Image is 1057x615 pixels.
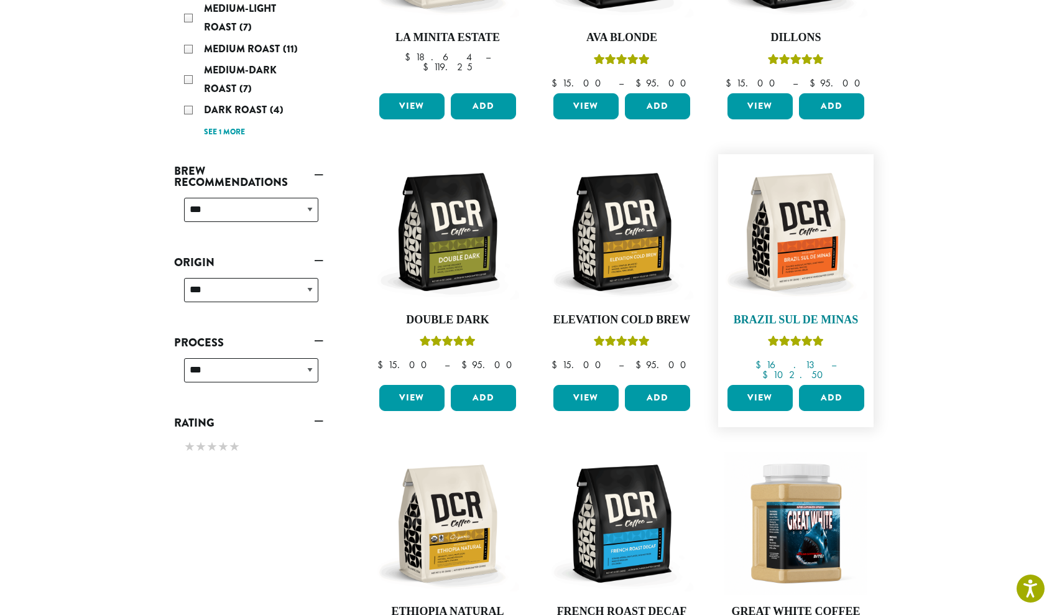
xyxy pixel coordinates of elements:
div: Rated 5.00 out of 5 [768,52,824,71]
button: Add [625,385,690,411]
a: View [553,385,619,411]
a: View [727,93,793,119]
div: Rated 5.00 out of 5 [594,52,650,71]
div: Process [174,353,323,397]
span: $ [552,358,562,371]
a: View [379,385,445,411]
img: DCR-12oz-FTO-Ethiopia-Natural-Stock-scaled.png [376,452,519,595]
span: $ [423,60,433,73]
span: $ [726,76,736,90]
img: Great_White_Ground_Espresso_2.png [724,452,867,595]
button: Add [451,385,516,411]
a: Brew Recommendations [174,160,323,193]
a: Origin [174,252,323,273]
span: (7) [239,81,252,96]
div: Rating [174,433,323,462]
span: $ [755,358,766,371]
a: Process [174,332,323,353]
a: View [379,93,445,119]
span: $ [635,76,646,90]
a: View [727,385,793,411]
div: Rated 4.50 out of 5 [420,334,476,353]
bdi: 15.00 [552,76,607,90]
span: – [486,50,491,63]
span: (11) [283,42,298,56]
img: DCR-12oz-French-Roast-Decaf-Stock-scaled.png [550,452,693,595]
div: Origin [174,273,323,317]
button: Add [799,385,864,411]
bdi: 15.00 [552,358,607,371]
h4: Double Dark [376,313,519,327]
span: – [831,358,836,371]
h4: Ava Blonde [550,31,693,45]
span: ★ [206,438,218,456]
button: Add [451,93,516,119]
img: DCR-12oz-Elevation-Cold-Brew-Stock-scaled.png [550,160,693,303]
a: Rating [174,412,323,433]
div: Rated 5.00 out of 5 [594,334,650,353]
span: – [619,358,624,371]
span: (4) [270,103,284,117]
bdi: 95.00 [635,358,692,371]
bdi: 95.00 [810,76,866,90]
bdi: 119.25 [423,60,473,73]
a: Double DarkRated 4.50 out of 5 [376,160,519,381]
span: ★ [229,438,240,456]
bdi: 102.50 [762,368,829,381]
bdi: 15.00 [726,76,781,90]
span: Medium-Light Roast [204,1,276,34]
span: ★ [218,438,229,456]
span: – [619,76,624,90]
div: Rated 5.00 out of 5 [768,334,824,353]
bdi: 95.00 [461,358,518,371]
div: Brew Recommendations [174,193,323,237]
span: Medium Roast [204,42,283,56]
h4: Elevation Cold Brew [550,313,693,327]
span: – [793,76,798,90]
span: Medium-Dark Roast [204,63,277,96]
span: $ [810,76,820,90]
h4: Dillons [724,31,867,45]
img: DCR-12oz-Brazil-Sul-De-Minas-Stock-scaled.png [724,160,867,303]
span: $ [377,358,388,371]
span: ★ [195,438,206,456]
h4: Brazil Sul De Minas [724,313,867,327]
span: – [445,358,450,371]
bdi: 95.00 [635,76,692,90]
bdi: 16.13 [755,358,819,371]
bdi: 18.64 [405,50,474,63]
span: $ [762,368,773,381]
span: $ [405,50,415,63]
span: Dark Roast [204,103,270,117]
span: $ [552,76,562,90]
a: View [553,93,619,119]
a: Brazil Sul De MinasRated 5.00 out of 5 [724,160,867,381]
span: ★ [184,438,195,456]
bdi: 15.00 [377,358,433,371]
h4: La Minita Estate [376,31,519,45]
span: (7) [239,20,252,34]
button: Add [799,93,864,119]
button: Add [625,93,690,119]
span: $ [461,358,472,371]
img: DCR-12oz-Double-Dark-Stock-scaled.png [376,160,519,303]
a: Elevation Cold BrewRated 5.00 out of 5 [550,160,693,381]
span: $ [635,358,646,371]
a: See 1 more [204,126,245,139]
